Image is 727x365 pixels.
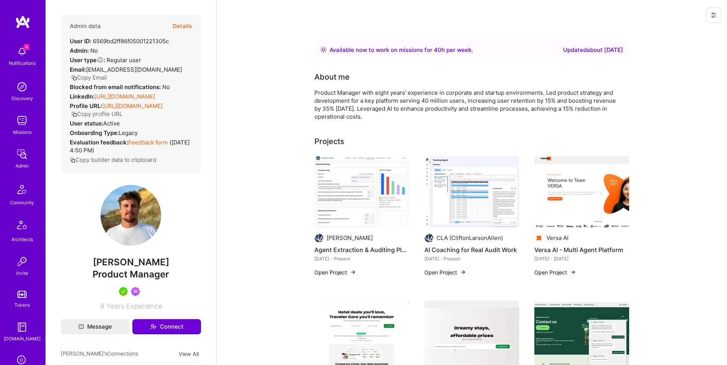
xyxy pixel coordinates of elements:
a: [URL][DOMAIN_NAME] [94,93,155,100]
img: arrow-right [460,269,466,275]
h4: Versa AI - Multi Agent Platform [534,245,629,255]
div: Available now to work on missions for h per week . [330,45,473,55]
img: Architects [13,217,31,235]
img: Community [13,180,31,199]
span: [PERSON_NAME] [61,257,201,268]
div: [PERSON_NAME] [327,234,373,242]
div: Community [10,199,34,207]
div: Admin [16,162,29,170]
strong: LinkedIn: [70,93,94,100]
span: 4 [24,44,30,50]
img: Company logo [314,233,323,243]
img: discovery [14,79,30,94]
span: [PERSON_NAME]'s Connections [61,349,138,358]
button: Open Project [314,268,356,276]
i: icon Copy [71,111,77,117]
img: logo [15,15,30,29]
img: admin teamwork [14,147,30,162]
i: Help [97,56,104,63]
strong: Evaluation feedback: [70,139,128,146]
img: arrow-right [570,269,576,275]
button: Copy profile URL [71,110,122,118]
strong: User ID: [70,38,91,45]
button: Message [61,319,129,334]
img: AI Coaching for Real Audit Work [424,156,519,227]
strong: Profile URL: [70,102,102,110]
h4: Admin data [70,23,101,30]
span: Active [103,120,120,127]
div: Discovery [11,94,33,102]
img: arrow-right [350,269,356,275]
span: Years Experience [107,302,162,310]
div: No [70,47,98,55]
span: Product Manager [93,269,169,280]
div: [DATE] - [DATE] [534,255,629,263]
strong: Email: [70,66,86,73]
div: About me [314,71,350,83]
img: Company logo [534,233,543,243]
div: Versa AI [546,234,568,242]
div: CLA (CliftonLarsonAllen) [437,234,503,242]
span: 40 [434,46,441,53]
div: No [70,83,170,91]
div: Updated about [DATE] [563,45,623,55]
div: [DOMAIN_NAME] [4,335,41,343]
h4: Agent Extraction & Auditing Platform [314,245,409,255]
i: icon Copy [70,157,75,163]
img: teamwork [14,113,30,128]
img: Company logo [424,233,433,243]
button: Connect [132,319,201,334]
div: Product Manager with eight years' experience in corporate and startup environments. Led product s... [314,89,618,121]
div: ( [DATE] 4:50 PM ) [70,138,192,154]
button: Copy Email [71,74,107,81]
img: tokens [17,291,27,298]
div: Missions [13,128,31,136]
i: icon Copy [71,75,77,81]
strong: Admin: [70,47,89,54]
strong: Blocked from email notifications: [70,83,162,91]
span: legacy [119,129,138,136]
button: Open Project [534,268,576,276]
img: A.Teamer in Residence [119,287,128,296]
button: View All [176,349,201,358]
button: Details [173,15,192,37]
img: guide book [14,320,30,335]
h4: AI Coaching for Real Audit Work [424,245,519,255]
div: Tokens [14,301,30,309]
div: 6569bd2ff86f05001221305c [70,37,169,45]
div: Regular user [70,56,141,64]
img: Agent Extraction & Auditing Platform [314,156,409,227]
a: [URL][DOMAIN_NAME] [102,102,163,110]
div: Notifications [9,59,36,67]
span: 9 [100,302,104,310]
div: Invite [16,269,28,277]
img: Versa AI - Multi Agent Platform [534,156,629,227]
i: icon Connect [150,323,157,330]
button: Open Project [424,268,466,276]
div: Architects [11,235,33,243]
span: [EMAIL_ADDRESS][DOMAIN_NAME] [86,66,182,73]
div: [DATE] - Present [424,255,519,263]
strong: Onboarding Type: [70,129,119,136]
a: Feedback form [128,139,168,146]
img: Availability [320,47,327,53]
strong: User type : [70,56,105,64]
div: [DATE] - Present [314,255,409,263]
button: Copy builder data to clipboard [70,156,156,164]
img: bell [14,44,30,59]
img: User Avatar [100,185,161,246]
img: Been on Mission [131,287,140,296]
div: Projects [314,136,344,147]
strong: User status: [70,120,103,127]
img: Invite [14,254,30,269]
i: icon Mail [79,324,84,329]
